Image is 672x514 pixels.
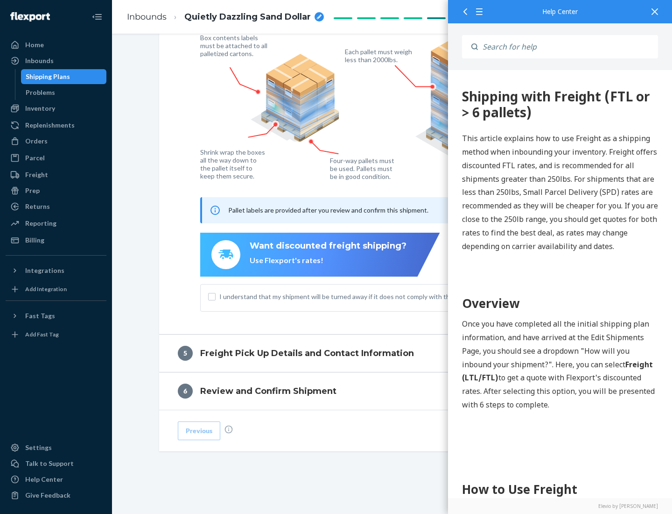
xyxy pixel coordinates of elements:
a: Settings [6,440,106,455]
div: Add Integration [25,285,67,293]
div: Add Fast Tag [25,330,59,338]
a: Help Center [6,472,106,487]
p: Once you have completed all the initial shipping plan information, and have arrived at the Edit S... [14,247,210,342]
div: Prep [25,186,40,195]
button: 5Freight Pick Up Details and Contact Information [159,335,626,372]
div: Help Center [25,475,63,484]
div: Use Flexport's rates! [250,255,406,266]
a: Home [6,37,106,52]
a: Returns [6,199,106,214]
img: Flexport logo [10,12,50,21]
a: Prep [6,183,106,198]
figcaption: Box contents labels must be attached to all palletized cartons. [200,34,270,57]
a: Add Fast Tag [6,327,106,342]
a: Freight [6,167,106,182]
div: 6 [178,384,193,399]
div: Inventory [25,104,55,113]
a: Elevio by [PERSON_NAME] [462,503,658,509]
div: Shipping Plans [26,72,70,81]
a: Inbounds [6,53,106,68]
a: Talk to Support [6,456,106,471]
a: Orders [6,134,106,149]
figcaption: Four-way pallets must be used. Pallets must be in good condition. [330,157,395,180]
h4: Freight Pick Up Details and Contact Information [200,347,414,359]
p: This article explains how to use Freight as a shipping method when inbounding your inventory. Fre... [14,62,210,183]
div: 5 [178,346,193,361]
a: Billing [6,233,106,248]
button: Give Feedback [6,488,106,503]
a: Parcel [6,150,106,165]
div: Give Feedback [25,491,70,500]
div: Help Center [462,8,658,15]
a: Inventory [6,101,106,116]
div: Fast Tags [25,311,55,321]
div: Problems [26,88,55,97]
figcaption: Each pallet must weigh less than 2000lbs. [345,48,414,64]
span: I understand that my shipment will be turned away if it does not comply with the above guidelines. [219,292,577,301]
a: Inbounds [127,12,167,22]
input: I understand that my shipment will be turned away if it does not comply with the above guidelines. [208,293,216,300]
div: Home [25,40,44,50]
button: Close Navigation [88,7,106,26]
h1: Overview [14,224,210,243]
div: Settings [25,443,52,452]
div: Replenishments [25,121,75,130]
a: Shipping Plans [21,69,107,84]
button: Integrations [6,263,106,278]
a: Add Integration [6,282,106,297]
a: Problems [21,85,107,100]
div: Parcel [25,153,45,163]
div: Inbounds [25,56,54,65]
button: Previous [178,421,220,440]
div: Freight [25,170,48,179]
button: 6Review and Confirm Shipment [159,372,626,410]
span: Quietly Dazzling Sand Dollar [184,11,311,23]
h2: Step 1: Boxes and Labels [14,438,210,455]
div: Reporting [25,219,56,228]
a: Reporting [6,216,106,231]
button: Fast Tags [6,308,106,323]
div: Want discounted freight shipping? [250,240,406,252]
input: Search [478,35,658,58]
a: Replenishments [6,118,106,133]
h4: Review and Confirm Shipment [200,385,336,397]
div: 360 Shipping with Freight (FTL or > 6 pallets) [14,19,210,50]
div: Billing [25,236,44,245]
figcaption: Shrink wrap the boxes all the way down to the pallet itself to keep them secure. [200,148,267,180]
div: Orders [25,136,48,146]
div: Integrations [25,266,64,275]
div: Returns [25,202,50,211]
span: Pallet labels are provided after you review and confirm this shipment. [228,206,428,214]
h1: How to Use Freight [14,410,210,428]
div: Talk to Support [25,459,74,468]
ol: breadcrumbs [119,3,331,31]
